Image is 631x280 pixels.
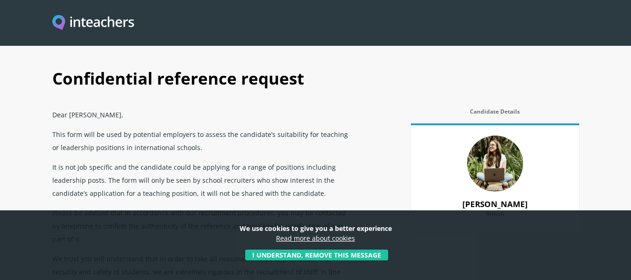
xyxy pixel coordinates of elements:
strong: We use cookies to give you a better experience [240,224,392,233]
strong: [PERSON_NAME] [462,199,528,209]
p: It is not job specific and the candidate could be applying for a range of positions including lea... [52,157,355,203]
a: Visit this site's homepage [52,15,135,31]
h1: Confidential reference request [52,59,579,105]
p: Dear [PERSON_NAME], [52,105,355,124]
a: Read more about cookies [276,234,355,243]
img: 77388 [467,136,523,192]
img: Inteachers [52,15,135,31]
p: Please be advised that in accordance with our recruitment procedures, you may be contacted by tel... [52,203,355,249]
button: I understand, remove this message [245,250,388,260]
p: This form will be used by potential employers to assess the candidate’s suitability for teaching ... [52,124,355,157]
label: Candidate Details [411,108,579,121]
